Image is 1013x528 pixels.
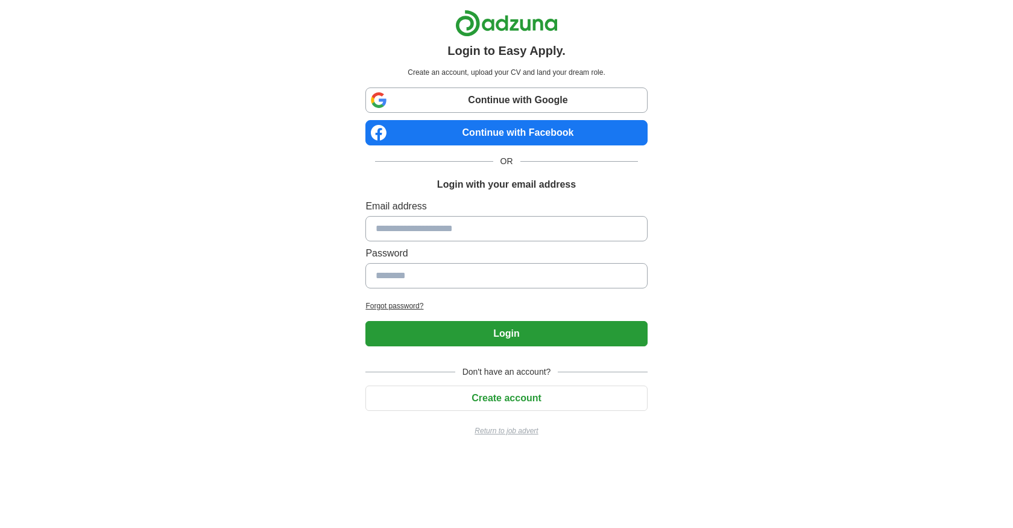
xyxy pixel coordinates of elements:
[365,246,647,261] label: Password
[455,10,558,37] img: Adzuna logo
[365,199,647,214] label: Email address
[365,87,647,113] a: Continue with Google
[368,67,645,78] p: Create an account, upload your CV and land your dream role.
[365,301,647,311] a: Forgot password?
[365,386,647,411] button: Create account
[437,177,576,192] h1: Login with your email address
[365,425,647,436] a: Return to job advert
[365,393,647,403] a: Create account
[365,321,647,346] button: Login
[455,366,558,378] span: Don't have an account?
[365,120,647,145] a: Continue with Facebook
[447,42,566,60] h1: Login to Easy Apply.
[493,155,520,168] span: OR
